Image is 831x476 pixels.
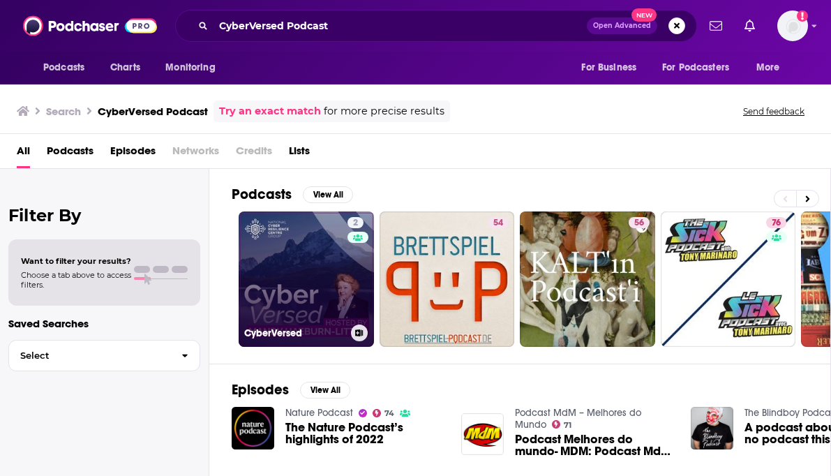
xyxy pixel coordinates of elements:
[156,54,233,81] button: open menu
[21,270,131,290] span: Choose a tab above to access filters.
[33,54,103,81] button: open menu
[520,211,655,347] a: 56
[172,140,219,168] span: Networks
[324,103,444,119] span: for more precise results
[21,256,131,266] span: Want to filter your results?
[384,410,394,417] span: 74
[353,216,358,230] span: 2
[8,317,200,330] p: Saved Searches
[101,54,149,81] a: Charts
[300,382,350,399] button: View All
[110,140,156,168] a: Episodes
[461,413,504,456] img: Podcast Melhores do mundo- MDM: Podcast MdM #443: Um podcast SOBRE podcast!
[232,407,274,449] img: The Nature Podcast’s highlights of 2022
[47,140,93,168] a: Podcasts
[98,105,208,118] h3: CyberVersed Podcast
[373,409,395,417] a: 74
[23,13,157,39] img: Podchaser - Follow, Share and Rate Podcasts
[232,381,350,399] a: EpisodesView All
[232,186,353,203] a: PodcastsView All
[564,422,571,429] span: 71
[175,10,697,42] div: Search podcasts, credits, & more...
[285,407,353,419] a: Nature Podcast
[244,327,345,339] h3: CyberVersed
[232,186,292,203] h2: Podcasts
[8,340,200,371] button: Select
[515,407,641,431] a: Podcast MdM – Melhores do Mundo
[9,351,170,360] span: Select
[43,58,84,77] span: Podcasts
[236,140,272,168] span: Credits
[8,205,200,225] h2: Filter By
[285,422,444,445] a: The Nature Podcast’s highlights of 2022
[515,433,674,457] a: Podcast Melhores do mundo- MDM: Podcast MdM #443: Um podcast SOBRE podcast!
[488,217,509,228] a: 54
[165,58,215,77] span: Monitoring
[17,140,30,168] a: All
[380,211,515,347] a: 54
[110,58,140,77] span: Charts
[219,103,321,119] a: Try an exact match
[691,407,733,449] img: A podcast about why there's no podcast this week
[214,15,587,37] input: Search podcasts, credits, & more...
[347,217,364,228] a: 2
[239,211,374,347] a: 2CyberVersed
[552,420,572,429] a: 71
[289,140,310,168] a: Lists
[232,381,289,399] h2: Episodes
[46,105,81,118] h3: Search
[303,186,353,203] button: View All
[493,216,503,230] span: 54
